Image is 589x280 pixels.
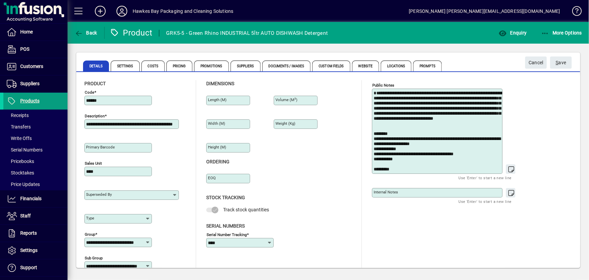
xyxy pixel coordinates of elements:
[85,161,102,166] mat-label: Sales unit
[529,57,543,68] span: Cancel
[3,41,68,58] a: POS
[85,114,105,118] mat-label: Description
[20,46,29,52] span: POS
[525,56,547,69] button: Cancel
[73,27,99,39] button: Back
[20,265,37,270] span: Support
[3,144,68,156] a: Serial Numbers
[3,121,68,133] a: Transfers
[20,81,39,86] span: Suppliers
[231,61,261,71] span: Suppliers
[3,75,68,92] a: Suppliers
[459,174,512,182] mat-hint: Use 'Enter' to start a new line
[3,110,68,121] a: Receipts
[20,230,37,236] span: Reports
[83,61,109,71] span: Details
[166,28,328,39] div: GRK5-5 - Green Rhino INDUSTRIAL 5ltr AUTO DISHWASH Detergent
[20,64,43,69] span: Customers
[208,176,216,180] mat-label: EOQ
[75,30,97,36] span: Back
[3,58,68,75] a: Customers
[3,242,68,259] a: Settings
[275,121,295,126] mat-label: Weight (Kg)
[413,61,442,71] span: Prompts
[20,213,31,218] span: Staff
[262,61,311,71] span: Documents / Images
[3,156,68,167] a: Pricebooks
[208,121,225,126] mat-label: Width (m)
[20,196,42,201] span: Financials
[3,190,68,207] a: Financials
[85,256,103,260] mat-label: Sub group
[207,232,247,237] mat-label: Serial Number tracking
[166,61,192,71] span: Pricing
[381,61,411,71] span: Locations
[567,1,581,23] a: Knowledge Base
[352,61,379,71] span: Website
[372,83,394,88] mat-label: Public Notes
[141,61,165,71] span: Costs
[550,56,572,69] button: Save
[3,24,68,41] a: Home
[206,223,245,229] span: Serial Numbers
[312,61,350,71] span: Custom Fields
[85,232,95,237] mat-label: Group
[275,97,297,102] mat-label: Volume (m )
[556,60,559,65] span: S
[3,133,68,144] a: Write Offs
[206,81,234,86] span: Dimensions
[86,145,115,149] mat-label: Primary barcode
[497,27,528,39] button: Enquiry
[556,57,566,68] span: ave
[7,124,31,130] span: Transfers
[3,259,68,276] a: Support
[374,190,398,194] mat-label: Internal Notes
[7,136,32,141] span: Write Offs
[409,6,560,17] div: [PERSON_NAME] [PERSON_NAME][EMAIL_ADDRESS][DOMAIN_NAME]
[7,182,40,187] span: Price Updates
[539,27,584,39] button: More Options
[20,98,39,103] span: Products
[499,30,527,36] span: Enquiry
[20,248,37,253] span: Settings
[223,207,269,212] span: Track stock quantities
[68,27,105,39] app-page-header-button: Back
[3,208,68,225] a: Staff
[206,195,245,200] span: Stock Tracking
[7,113,29,118] span: Receipts
[3,225,68,242] a: Reports
[85,90,94,95] mat-label: Code
[111,5,133,17] button: Profile
[3,167,68,179] a: Stocktakes
[89,5,111,17] button: Add
[208,97,226,102] mat-label: Length (m)
[111,61,140,71] span: Settings
[294,97,296,100] sup: 3
[7,170,34,176] span: Stocktakes
[541,30,582,36] span: More Options
[133,6,234,17] div: Hawkes Bay Packaging and Cleaning Solutions
[86,192,112,197] mat-label: Superseded by
[86,216,94,220] mat-label: Type
[3,179,68,190] a: Price Updates
[7,159,34,164] span: Pricebooks
[194,61,229,71] span: Promotions
[110,27,153,38] div: Product
[208,145,226,149] mat-label: Height (m)
[7,147,43,153] span: Serial Numbers
[206,159,230,164] span: Ordering
[84,81,106,86] span: Product
[459,197,512,205] mat-hint: Use 'Enter' to start a new line
[20,29,33,34] span: Home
